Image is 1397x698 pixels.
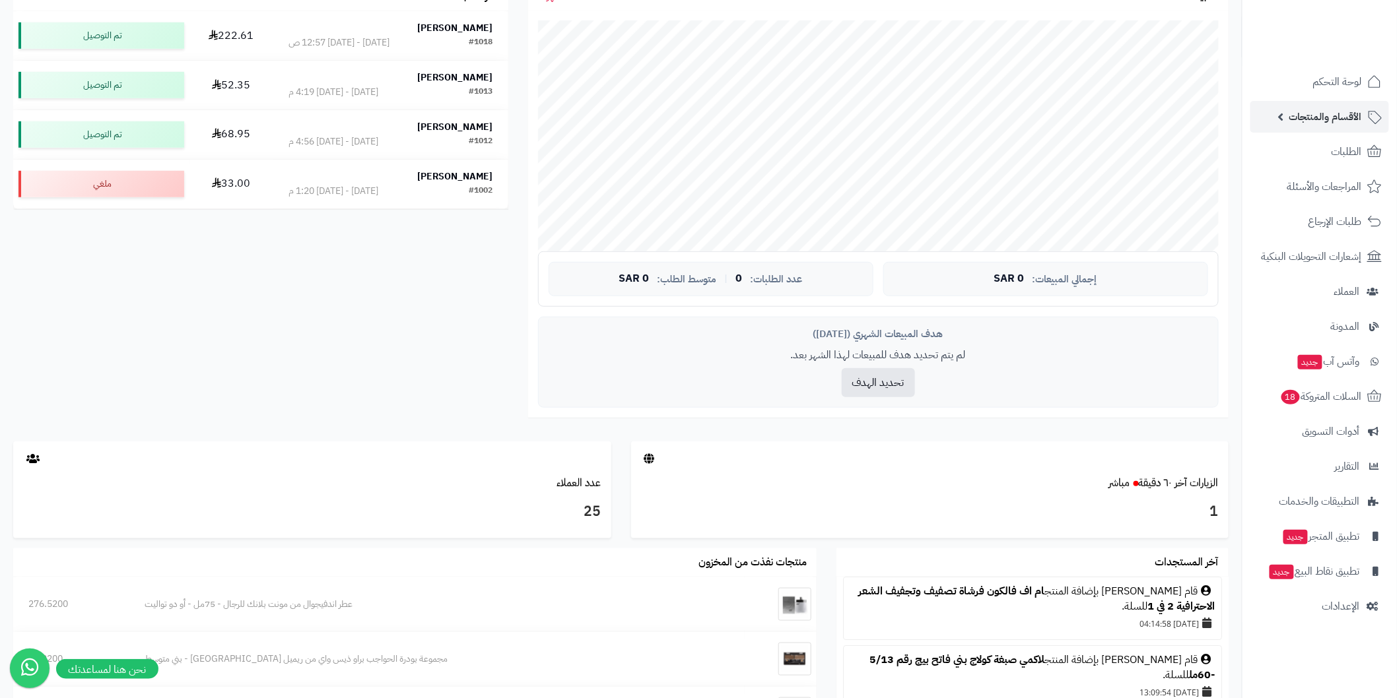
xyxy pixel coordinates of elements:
[1250,136,1389,168] a: الطلبات
[418,71,493,84] strong: [PERSON_NAME]
[1281,390,1300,404] span: 18
[1279,492,1360,511] span: التطبيقات والخدمات
[725,274,728,284] span: |
[850,614,1215,633] div: [DATE] 04:14:58
[1250,311,1389,342] a: المدونة
[1250,66,1389,98] a: لوحة التحكم
[1331,317,1360,336] span: المدونة
[1262,247,1362,266] span: إشعارات التحويلات البنكية
[778,643,811,676] img: مجموعة بودرة الحواجب براو ذيس واي من ريميل لندن - بني متوسط
[418,120,493,134] strong: [PERSON_NAME]
[994,273,1025,285] span: 0 SAR
[850,652,1215,683] div: قام [PERSON_NAME] بإضافة المنتج للسلة.
[850,584,1215,614] div: قام [PERSON_NAME] بإضافة المنتج للسلة.
[1334,282,1360,301] span: العملاء
[18,22,184,49] div: تم التوصيل
[28,652,114,666] div: 25.2200
[736,273,743,285] span: 0
[1283,530,1308,544] span: جديد
[18,121,184,148] div: تم التوصيل
[28,598,114,611] div: 276.5200
[1298,355,1322,369] span: جديد
[1270,565,1294,579] span: جديد
[1250,555,1389,587] a: تطبيق نقاط البيعجديد
[1033,274,1097,285] span: إجمالي المبيعات:
[189,11,273,60] td: 222.61
[858,583,1215,614] a: ام اف فالكون فرشاة تصفيف وتجفيف الشعر الاحترافية 2 في 1
[289,135,378,148] div: [DATE] - [DATE] 4:56 م
[778,588,811,621] img: عطر اندفيجوال من مونت بلانك للرجال - 75مل - أو دو تواليت
[1250,381,1389,412] a: السلات المتروكة18
[18,72,184,98] div: تم التوصيل
[189,160,273,208] td: 33.00
[1313,73,1362,91] span: لوحة التحكم
[1303,422,1360,441] span: أدوات التسويق
[1307,32,1384,60] img: logo-2.png
[145,598,730,611] div: عطر اندفيجوال من مونت بلانك للرجال - 75مل - أو دو تواليت
[869,652,1215,683] a: لاكمي صبغة كولاج بني فاتح بيج رقم 5/13 -60مل
[1250,206,1389,238] a: طلبات الإرجاع
[1250,451,1389,482] a: التقارير
[289,36,390,49] div: [DATE] - [DATE] 12:57 ص
[1335,457,1360,476] span: التقارير
[1250,346,1389,377] a: وآتس آبجديد
[1155,557,1219,569] h3: آخر المستجدات
[23,501,601,523] h3: 25
[1332,143,1362,161] span: الطلبات
[698,557,807,569] h3: منتجات نفذت من المخزون
[469,86,493,99] div: #1013
[1250,521,1389,552] a: تطبيق المتجرجديد
[1287,177,1362,196] span: المراجعات والأسئلة
[751,274,803,285] span: عدد الطلبات:
[1297,352,1360,371] span: وآتس آب
[18,171,184,197] div: ملغي
[289,86,378,99] div: [DATE] - [DATE] 4:19 م
[1289,108,1362,126] span: الأقسام والمنتجات
[1309,212,1362,231] span: طلبات الإرجاع
[469,185,493,198] div: #1002
[1250,416,1389,447] a: أدوات التسويق
[469,135,493,148] div: #1012
[1250,590,1389,622] a: الإعدادات
[289,185,378,198] div: [DATE] - [DATE] 1:20 م
[469,36,493,49] div: #1018
[1250,171,1389,203] a: المراجعات والأسئلة
[557,475,601,491] a: عدد العملاء
[145,652,730,666] div: مجموعة بودرة الحواجب براو ذيس واي من ريميل [GEOGRAPHIC_DATA] - بني متوسط
[1109,475,1130,491] small: مباشر
[549,348,1208,363] p: لم يتم تحديد هدف للمبيعات لهذا الشهر بعد.
[619,273,650,285] span: 0 SAR
[1282,527,1360,546] span: تطبيق المتجر
[1322,597,1360,616] span: الإعدادات
[189,110,273,159] td: 68.95
[1109,475,1219,491] a: الزيارات آخر ٦٠ دقيقةمباشر
[1268,562,1360,581] span: تطبيق نقاط البيع
[1250,486,1389,517] a: التطبيقات والخدمات
[549,327,1208,341] div: هدف المبيعات الشهري ([DATE])
[1280,387,1362,406] span: السلات المتروكة
[1250,241,1389,272] a: إشعارات التحويلات البنكية
[1250,276,1389,307] a: العملاء
[189,61,273,110] td: 52.35
[658,274,717,285] span: متوسط الطلب:
[641,501,1219,523] h3: 1
[418,170,493,183] strong: [PERSON_NAME]
[418,21,493,35] strong: [PERSON_NAME]
[842,368,915,397] button: تحديد الهدف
